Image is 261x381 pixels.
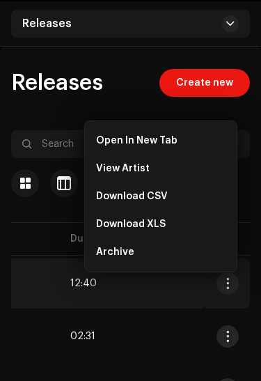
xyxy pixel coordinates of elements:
span: Create new [176,69,233,97]
span: 12:40 [70,279,97,288]
span: Releases [22,18,72,29]
span: Download XLS [96,219,166,230]
span: 02:31 [70,332,95,341]
span: Releases [11,72,103,94]
span: Download CSV [96,191,168,202]
button: Create new [159,69,250,97]
span: Archive [96,247,134,258]
span: View Artist [96,163,150,174]
span: Open In New Tab [96,135,177,146]
input: Search [11,130,250,158]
